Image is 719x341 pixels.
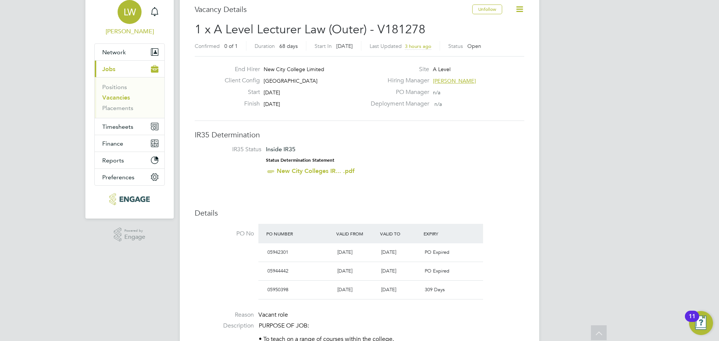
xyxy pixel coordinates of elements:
[102,140,123,147] span: Finance
[337,268,352,274] span: [DATE]
[266,158,334,163] strong: Status Determination Statement
[264,89,280,96] span: [DATE]
[258,311,288,319] span: Vacant role
[448,43,463,49] label: Status
[109,193,149,205] img: xede-logo-retina.png
[259,322,524,330] p: PURPOSE OF JOB:
[95,44,164,60] button: Network
[264,66,324,73] span: New City College Limited
[195,322,254,330] label: Description
[689,316,695,326] div: 11
[264,101,280,107] span: [DATE]
[95,77,164,118] div: Jobs
[267,249,288,255] span: 05942301
[102,83,127,91] a: Positions
[366,100,429,108] label: Deployment Manager
[219,88,260,96] label: Start
[124,234,145,240] span: Engage
[689,311,713,335] button: Open Resource Center, 11 new notifications
[336,43,353,49] span: [DATE]
[94,27,165,36] span: Louis Warner
[102,104,133,112] a: Placements
[425,268,449,274] span: PO Expired
[434,101,442,107] span: n/a
[266,146,295,153] span: Inside IR35
[378,227,422,240] div: Valid To
[337,249,352,255] span: [DATE]
[219,66,260,73] label: End Hirer
[195,208,524,218] h3: Details
[337,286,352,293] span: [DATE]
[433,66,450,73] span: A Level
[255,43,275,49] label: Duration
[405,43,431,49] span: 3 hours ago
[366,77,429,85] label: Hiring Manager
[264,227,334,240] div: PO Number
[279,43,298,49] span: 68 days
[95,169,164,185] button: Preferences
[381,286,396,293] span: [DATE]
[472,4,502,14] button: Unfollow
[95,61,164,77] button: Jobs
[102,94,130,101] a: Vacancies
[95,135,164,152] button: Finance
[224,43,238,49] span: 0 of 1
[102,66,115,73] span: Jobs
[195,43,220,49] label: Confirmed
[433,89,440,96] span: n/a
[102,49,126,56] span: Network
[267,286,288,293] span: 05950398
[102,174,134,181] span: Preferences
[195,22,425,37] span: 1 x A Level Lecturer Law (Outer) - V181278
[315,43,332,49] label: Start In
[102,123,133,130] span: Timesheets
[366,88,429,96] label: PO Manager
[195,230,254,238] label: PO No
[422,227,465,240] div: Expiry
[267,268,288,274] span: 05944442
[219,100,260,108] label: Finish
[381,249,396,255] span: [DATE]
[381,268,396,274] span: [DATE]
[425,249,449,255] span: PO Expired
[195,311,254,319] label: Reason
[370,43,402,49] label: Last Updated
[264,77,318,84] span: [GEOGRAPHIC_DATA]
[95,118,164,135] button: Timesheets
[102,157,124,164] span: Reports
[94,193,165,205] a: Go to home page
[433,77,476,84] span: [PERSON_NAME]
[277,167,355,174] a: New City Colleges IR... .pdf
[467,43,481,49] span: Open
[124,228,145,234] span: Powered by
[195,130,524,140] h3: IR35 Determination
[195,4,472,14] h3: Vacancy Details
[114,228,146,242] a: Powered byEngage
[366,66,429,73] label: Site
[334,227,378,240] div: Valid From
[202,146,261,153] label: IR35 Status
[124,7,136,17] span: LW
[95,152,164,168] button: Reports
[219,77,260,85] label: Client Config
[425,286,445,293] span: 309 Days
